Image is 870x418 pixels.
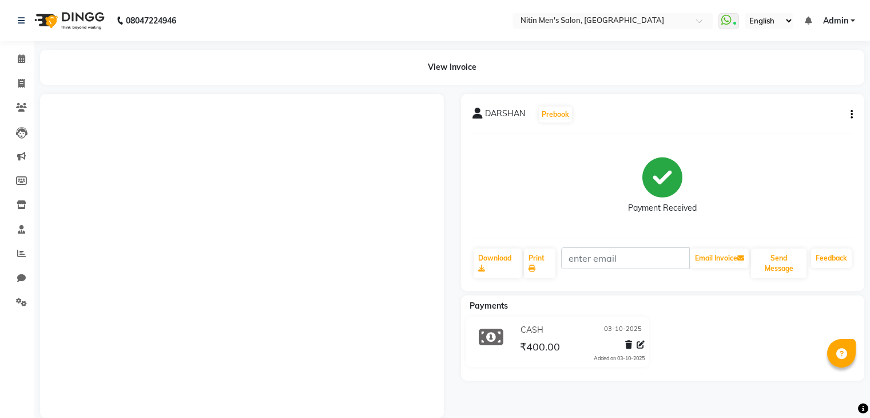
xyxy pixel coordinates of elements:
img: logo [29,5,108,37]
button: Email Invoice [690,249,749,268]
span: Admin [823,15,848,27]
b: 08047224946 [126,5,176,37]
input: enter email [561,247,690,269]
button: Send Message [751,249,807,278]
span: ₹400.00 [520,340,560,356]
span: DARSHAN [485,108,525,124]
iframe: chat widget [822,372,859,407]
span: CASH [521,324,543,336]
div: Payment Received [628,202,697,214]
a: Download [474,249,522,278]
div: View Invoice [40,50,864,85]
div: Added on 03-10-2025 [594,354,645,362]
a: Print [524,249,555,278]
span: 03-10-2025 [604,324,642,336]
a: Feedback [811,249,852,268]
button: Prebook [539,107,572,123]
span: Payments [470,301,508,311]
